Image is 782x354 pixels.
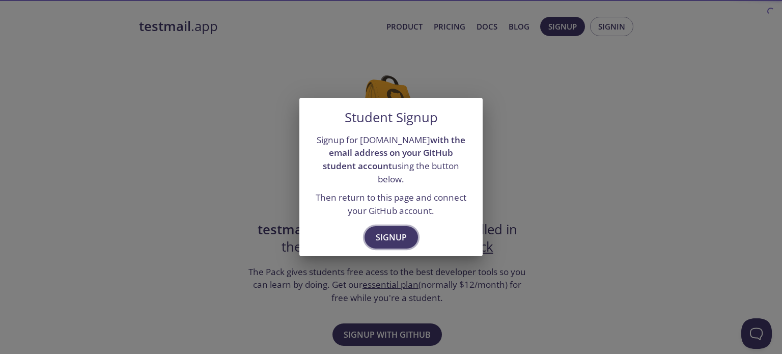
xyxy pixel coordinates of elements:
p: Signup for [DOMAIN_NAME] using the button below. [312,133,470,186]
button: Signup [365,226,418,249]
p: Then return to this page and connect your GitHub account. [312,191,470,217]
span: Signup [376,230,407,244]
strong: with the email address on your GitHub student account [323,134,465,172]
h5: Student Signup [345,110,438,125]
